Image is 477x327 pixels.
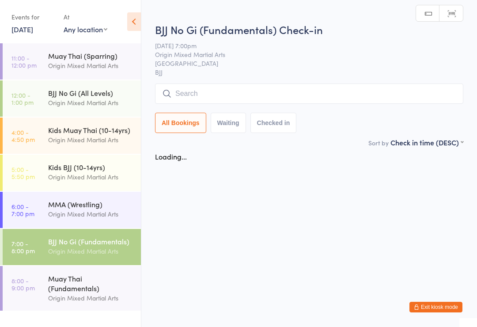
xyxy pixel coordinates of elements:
time: 8:00 - 9:00 pm [11,277,35,291]
div: Check in time (DESC) [390,137,463,147]
div: Muay Thai (Fundamentals) [48,274,133,293]
button: All Bookings [155,113,206,133]
button: Exit kiosk mode [409,302,462,312]
span: [GEOGRAPHIC_DATA] [155,59,450,68]
div: Any location [64,24,107,34]
div: BJJ No Gi (Fundamentals) [48,236,133,246]
a: 7:00 -8:00 pmBJJ No Gi (Fundamentals)Origin Mixed Martial Arts [3,229,141,265]
span: BJJ [155,68,463,76]
div: Origin Mixed Martial Arts [48,209,133,219]
div: Origin Mixed Martial Arts [48,98,133,108]
a: 8:00 -9:00 pmMuay Thai (Fundamentals)Origin Mixed Martial Arts [3,266,141,311]
label: Sort by [368,138,389,147]
div: Events for [11,10,55,24]
div: Loading... [155,152,187,161]
span: Origin Mixed Martial Arts [155,50,450,59]
div: Kids Muay Thai (10-14yrs) [48,125,133,135]
div: Origin Mixed Martial Arts [48,293,133,303]
a: 4:00 -4:50 pmKids Muay Thai (10-14yrs)Origin Mixed Martial Arts [3,118,141,154]
div: BJJ No Gi (All Levels) [48,88,133,98]
a: 11:00 -12:00 pmMuay Thai (Sparring)Origin Mixed Martial Arts [3,43,141,80]
button: Waiting [211,113,246,133]
time: 6:00 - 7:00 pm [11,203,34,217]
a: 5:00 -5:50 pmKids BJJ (10-14yrs)Origin Mixed Martial Arts [3,155,141,191]
time: 4:00 - 4:50 pm [11,129,35,143]
div: Muay Thai (Sparring) [48,51,133,61]
h2: BJJ No Gi (Fundamentals) Check-in [155,22,463,37]
time: 12:00 - 1:00 pm [11,91,34,106]
time: 5:00 - 5:50 pm [11,166,35,180]
span: [DATE] 7:00pm [155,41,450,50]
div: Origin Mixed Martial Arts [48,246,133,256]
time: 11:00 - 12:00 pm [11,54,37,68]
time: 7:00 - 8:00 pm [11,240,35,254]
div: Kids BJJ (10-14yrs) [48,162,133,172]
button: Checked in [250,113,297,133]
div: Origin Mixed Martial Arts [48,61,133,71]
div: At [64,10,107,24]
input: Search [155,84,463,104]
a: 12:00 -1:00 pmBJJ No Gi (All Levels)Origin Mixed Martial Arts [3,80,141,117]
div: MMA (Wrestling) [48,199,133,209]
div: Origin Mixed Martial Arts [48,172,133,182]
div: Origin Mixed Martial Arts [48,135,133,145]
a: [DATE] [11,24,33,34]
a: 6:00 -7:00 pmMMA (Wrestling)Origin Mixed Martial Arts [3,192,141,228]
